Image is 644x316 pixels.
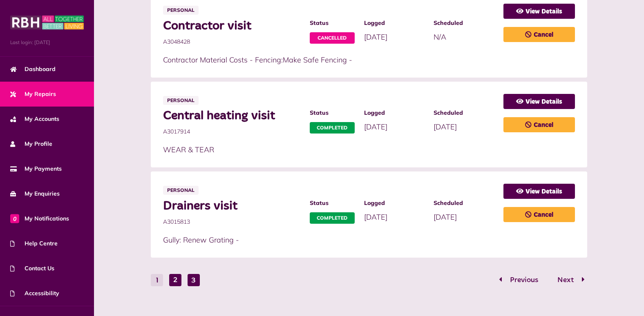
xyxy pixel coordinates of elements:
span: My Repairs [10,90,56,98]
span: Dashboard [10,65,56,73]
span: My Accounts [10,115,59,123]
span: Cancelled [310,32,355,44]
a: Cancel [503,27,575,42]
button: Go to page 1 [151,274,163,286]
span: Logged [364,109,426,117]
span: My Payments [10,165,62,173]
span: Contact Us [10,264,54,273]
span: Accessibility [10,289,59,298]
button: Go to page 3 [188,274,200,286]
span: A3048428 [163,38,302,46]
span: Completed [310,122,355,134]
span: Completed [310,212,355,224]
a: Cancel [503,117,575,132]
a: View Details [503,94,575,109]
p: Contractor Material Costs - Fencing:Make Safe Fencing - [163,54,495,65]
span: [DATE] [434,122,457,131]
span: Personal [163,96,199,105]
span: Scheduled [434,109,495,117]
span: Scheduled [434,19,495,27]
span: My Profile [10,140,52,148]
span: Previous [504,276,544,284]
a: View Details [503,184,575,199]
span: [DATE] [434,212,457,222]
button: Go to page 3 [549,274,587,286]
span: Contractor visit [163,19,302,33]
span: [DATE] [364,122,387,131]
span: 0 [10,214,19,223]
span: Logged [364,19,426,27]
span: Scheduled [434,199,495,207]
span: My Notifications [10,214,69,223]
span: A3015813 [163,218,302,226]
p: Gully: Renew Grating - [163,234,495,245]
span: N/A [434,32,446,42]
span: Status [310,109,356,117]
span: Status [310,19,356,27]
span: [DATE] [364,32,387,42]
a: Cancel [503,207,575,222]
span: Help Centre [10,239,58,248]
span: Status [310,199,356,207]
img: MyRBH [10,14,84,31]
span: Central heating visit [163,109,302,123]
span: Drainers visit [163,199,302,214]
a: View Details [503,4,575,19]
span: Next [551,276,580,284]
span: My Enquiries [10,189,60,198]
span: Personal [163,6,199,15]
span: Last login: [DATE] [10,39,84,46]
span: A3017914 [163,127,302,136]
button: Go to page 1 [496,274,547,286]
span: [DATE] [364,212,387,222]
span: Personal [163,186,199,195]
span: Logged [364,199,426,207]
p: WEAR & TEAR [163,144,495,155]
